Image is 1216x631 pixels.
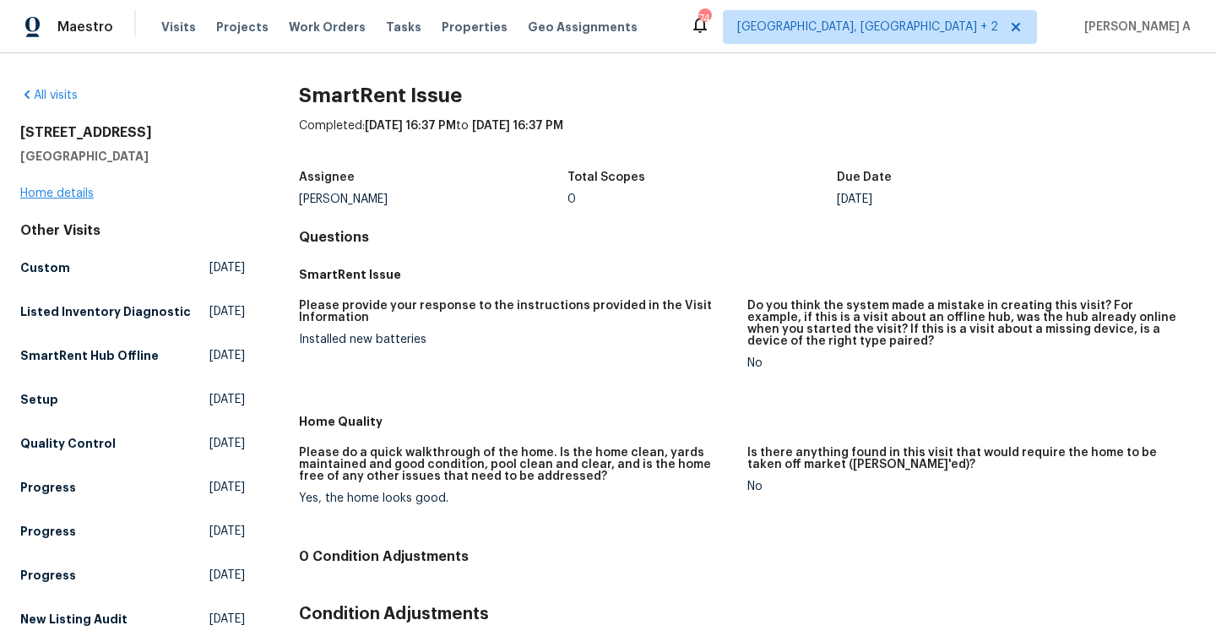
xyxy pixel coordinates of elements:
[209,391,245,408] span: [DATE]
[209,611,245,628] span: [DATE]
[299,606,1196,623] h3: Condition Adjustments
[20,479,76,496] h5: Progress
[1078,19,1191,35] span: [PERSON_NAME] A
[20,523,76,540] h5: Progress
[737,19,998,35] span: [GEOGRAPHIC_DATA], [GEOGRAPHIC_DATA] + 2
[57,19,113,35] span: Maestro
[20,391,58,408] h5: Setup
[20,90,78,101] a: All visits
[747,481,1182,492] div: No
[20,148,245,165] h5: [GEOGRAPHIC_DATA]
[299,171,355,183] h5: Assignee
[472,120,563,132] span: [DATE] 16:37 PM
[20,567,76,584] h5: Progress
[20,188,94,199] a: Home details
[386,21,421,33] span: Tasks
[299,117,1196,161] div: Completed: to
[299,193,568,205] div: [PERSON_NAME]
[216,19,269,35] span: Projects
[20,253,245,283] a: Custom[DATE]
[209,303,245,320] span: [DATE]
[747,447,1182,471] h5: Is there anything found in this visit that would require the home to be taken off market ([PERSON...
[20,340,245,371] a: SmartRent Hub Offline[DATE]
[299,413,1196,430] h5: Home Quality
[20,435,116,452] h5: Quality Control
[20,303,191,320] h5: Listed Inventory Diagnostic
[20,428,245,459] a: Quality Control[DATE]
[528,19,638,35] span: Geo Assignments
[20,347,159,364] h5: SmartRent Hub Offline
[837,171,892,183] h5: Due Date
[698,10,710,27] div: 74
[20,611,128,628] h5: New Listing Audit
[299,492,734,504] div: Yes, the home looks good.
[747,300,1182,347] h5: Do you think the system made a mistake in creating this visit? For example, if this is a visit ab...
[299,87,1196,104] h2: SmartRent Issue
[299,229,1196,246] h4: Questions
[567,193,837,205] div: 0
[209,347,245,364] span: [DATE]
[567,171,645,183] h5: Total Scopes
[20,384,245,415] a: Setup[DATE]
[299,447,734,482] h5: Please do a quick walkthrough of the home. Is the home clean, yards maintained and good condition...
[299,300,734,324] h5: Please provide your response to the instructions provided in the Visit Information
[747,357,1182,369] div: No
[837,193,1106,205] div: [DATE]
[299,266,1196,283] h5: SmartRent Issue
[20,259,70,276] h5: Custom
[20,516,245,547] a: Progress[DATE]
[209,435,245,452] span: [DATE]
[161,19,196,35] span: Visits
[209,523,245,540] span: [DATE]
[20,222,245,239] div: Other Visits
[20,124,245,141] h2: [STREET_ADDRESS]
[20,560,245,590] a: Progress[DATE]
[209,567,245,584] span: [DATE]
[299,548,1196,565] h4: 0 Condition Adjustments
[209,259,245,276] span: [DATE]
[299,334,734,345] div: Installed new batteries
[289,19,366,35] span: Work Orders
[442,19,508,35] span: Properties
[209,479,245,496] span: [DATE]
[20,472,245,503] a: Progress[DATE]
[365,120,456,132] span: [DATE] 16:37 PM
[20,296,245,327] a: Listed Inventory Diagnostic[DATE]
